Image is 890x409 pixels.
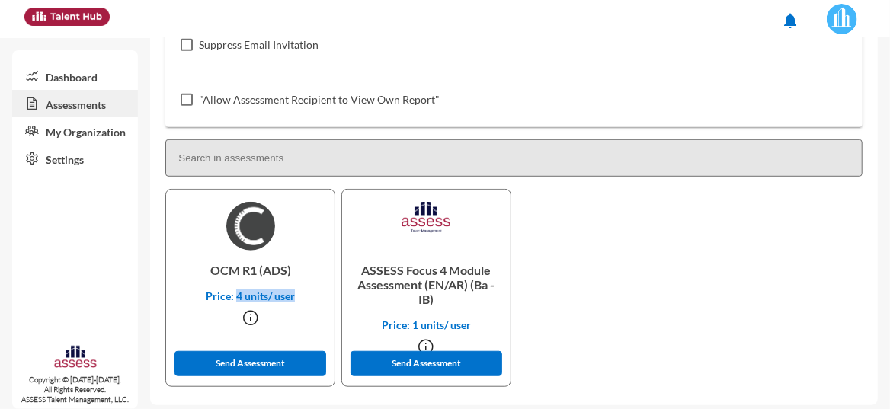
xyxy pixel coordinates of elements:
[12,90,138,117] a: Assessments
[178,251,322,289] p: OCM R1 (ADS)
[354,251,498,318] p: ASSESS Focus 4 Module Assessment (EN/AR) (Ba - IB)
[12,62,138,90] a: Dashboard
[12,375,138,404] p: Copyright © [DATE]-[DATE]. All Rights Reserved. ASSESS Talent Management, LLC.
[53,344,98,372] img: assesscompany-logo.png
[351,351,502,376] button: Send Assessment
[781,11,799,30] mat-icon: notifications
[12,117,138,145] a: My Organization
[354,318,498,331] p: Price: 1 units/ user
[199,91,440,109] span: "Allow Assessment Recipient to View Own Report"
[174,351,326,376] button: Send Assessment
[199,36,319,54] span: Suppress Email Invitation
[165,139,863,177] input: Search in assessments
[12,145,138,172] a: Settings
[178,289,322,302] p: Price: 4 units/ user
